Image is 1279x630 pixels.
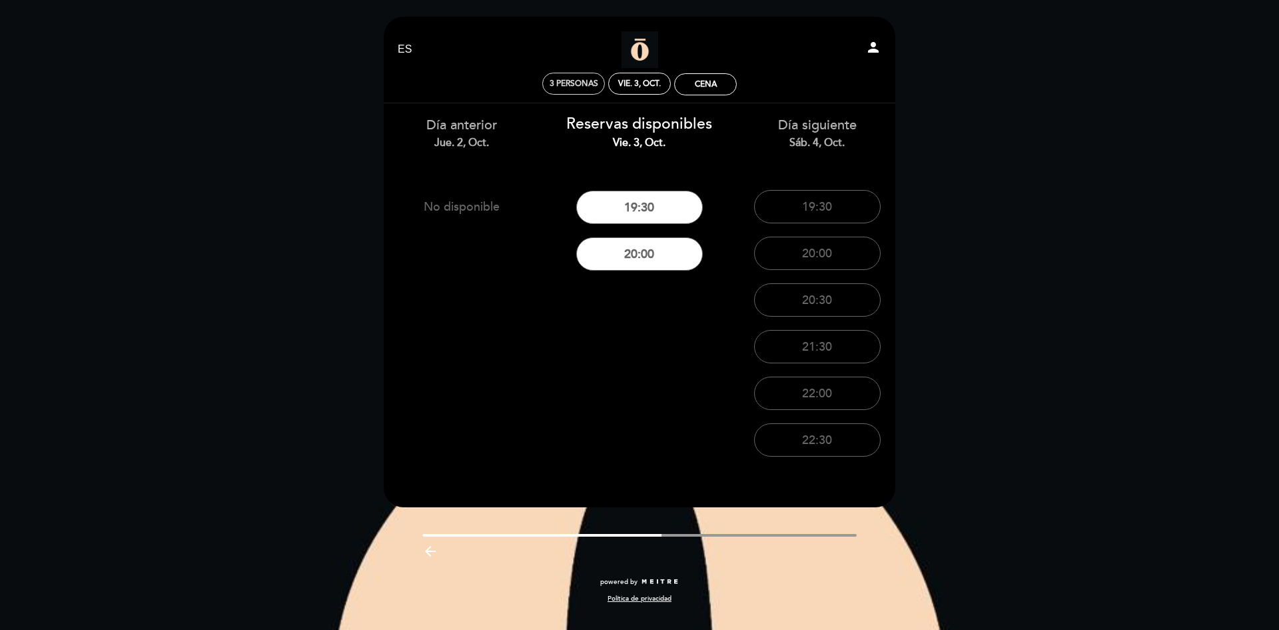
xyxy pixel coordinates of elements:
[754,190,881,223] button: 19:30
[550,79,598,89] span: 3 personas
[383,116,541,150] div: Día anterior
[641,579,679,585] img: MEITRE
[695,79,717,89] div: Cena
[738,116,896,150] div: Día siguiente
[600,577,638,587] span: powered by
[600,577,679,587] a: powered by
[738,135,896,151] div: sáb. 4, oct.
[865,39,881,55] i: person
[383,135,541,151] div: jue. 2, oct.
[556,31,723,68] a: GOKANA
[754,423,881,457] button: 22:30
[865,39,881,60] button: person
[422,543,438,559] i: arrow_backward
[576,237,703,271] button: 20:00
[608,594,671,603] a: Política de privacidad
[754,377,881,410] button: 22:00
[754,283,881,317] button: 20:30
[561,135,719,151] div: vie. 3, oct.
[576,191,703,224] button: 19:30
[398,190,525,223] button: No disponible
[561,113,719,151] div: Reservas disponibles
[618,79,661,89] div: vie. 3, oct.
[754,330,881,363] button: 21:30
[754,237,881,270] button: 20:00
